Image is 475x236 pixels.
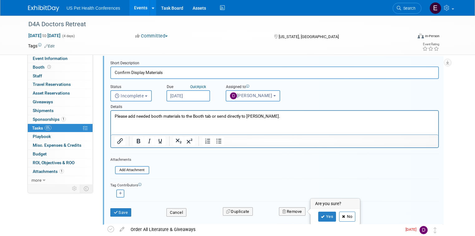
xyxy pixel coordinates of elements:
[33,65,52,70] span: Booth
[133,137,144,145] button: Bold
[28,176,93,184] a: more
[62,34,75,38] span: (4 days)
[318,212,336,222] a: Yes
[33,82,71,87] span: Travel Reservations
[80,184,93,193] td: Toggle Event Tabs
[214,137,224,145] button: Bullet list
[127,224,402,235] div: Order All Literature & Giveaways
[203,137,213,145] button: Numbered list
[33,169,64,174] span: Attachments
[28,63,93,71] a: Booth
[189,84,207,89] a: Quickpick
[28,106,93,115] a: Shipments
[230,93,272,98] span: [PERSON_NAME]
[33,99,53,104] span: Giveaways
[110,61,439,66] div: Short Description
[45,125,51,130] span: 0%
[33,151,47,156] span: Budget
[33,56,68,61] span: Event Information
[59,169,64,174] span: 1
[111,111,438,135] iframe: Rich Text Area
[190,85,199,89] i: Quick
[44,44,55,48] a: Edit
[28,89,93,97] a: Asset Reservations
[405,227,420,232] span: [DATE]
[155,137,166,145] button: Underline
[28,150,93,158] a: Budget
[110,90,152,101] button: Incomplete
[28,159,93,167] a: ROI, Objectives & ROO
[166,208,186,217] button: Cancel
[110,157,149,162] div: Attachments
[31,178,41,183] span: more
[110,84,157,90] div: Status
[28,141,93,150] a: Misc. Expenses & Credits
[166,84,216,90] div: Due
[33,73,42,78] span: Staff
[420,226,428,234] img: Debra Smith
[28,124,93,132] a: Tasks0%
[226,90,280,101] button: [PERSON_NAME]
[311,199,360,209] h3: Are you sure?
[418,33,424,38] img: Format-Inperson.png
[425,34,439,38] div: In-Person
[339,212,355,222] a: No
[401,6,415,11] span: Search
[28,115,93,124] a: Sponsorships1
[434,227,437,233] i: Move task
[144,137,155,145] button: Italic
[33,108,54,113] span: Shipments
[33,143,81,148] span: Misc. Expenses & Credits
[28,80,93,89] a: Travel Reservations
[429,2,441,14] img: Erika Plata
[41,33,47,38] span: to
[115,137,125,145] button: Insert/edit link
[28,167,93,176] a: Attachments1
[184,137,195,145] button: Superscript
[46,65,52,69] span: Booth not reserved yet
[110,208,132,217] button: Save
[117,227,127,232] a: edit
[28,132,93,141] a: Playbook
[28,5,59,12] img: ExhibitDay
[379,32,439,42] div: Event Format
[26,19,405,30] div: D4A Doctors Retreat
[61,117,66,121] span: 1
[110,66,439,79] input: Name of task or a short description
[67,6,120,11] span: US Pet Health Conferences
[28,33,61,38] span: [DATE] [DATE]
[28,54,93,63] a: Event Information
[28,43,55,49] td: Tags
[33,91,70,96] span: Asset Reservations
[223,207,253,216] button: Duplicate
[133,33,170,39] button: Committed
[28,98,93,106] a: Giveaways
[166,90,210,101] input: Due Date
[33,117,66,122] span: Sponsorships
[69,184,80,193] td: Personalize Event Tab Strip
[279,207,305,216] button: Remove
[422,43,439,46] div: Event Rating
[33,134,51,139] span: Playbook
[110,181,439,188] div: Tag Contributors
[173,137,184,145] button: Subscript
[33,160,74,165] span: ROI, Objectives & ROO
[115,93,144,98] span: Incomplete
[393,3,421,14] a: Search
[28,72,93,80] a: Staff
[110,101,439,110] div: Details
[279,34,339,39] span: [US_STATE], [GEOGRAPHIC_DATA]
[226,84,301,90] div: Assigned to
[32,125,51,130] span: Tasks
